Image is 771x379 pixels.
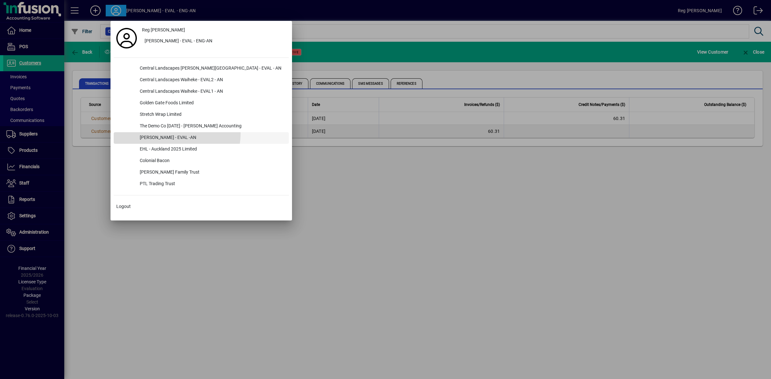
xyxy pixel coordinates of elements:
div: The Demo Co [DATE] - [PERSON_NAME] Accounting [135,121,289,132]
button: PTL Trading Trust [114,178,289,190]
button: Colonial Bacon [114,155,289,167]
button: Stretch Wrap Limited [114,109,289,121]
span: Logout [116,203,131,210]
div: Central Landscapes [PERSON_NAME][GEOGRAPHIC_DATA] - EVAL - AN [135,63,289,74]
button: The Demo Co [DATE] - [PERSON_NAME] Accounting [114,121,289,132]
button: EHL - Auckland 2025 Limited [114,144,289,155]
button: Central Landscapes Waiheke - EVAL1 - AN [114,86,289,98]
a: Profile [114,32,139,44]
div: Central Landscapes Waiheke - EVAL1 - AN [135,86,289,98]
button: Central Landscapes Waiheke - EVAL2 - AN [114,74,289,86]
div: EHL - Auckland 2025 Limited [135,144,289,155]
div: Central Landscapes Waiheke - EVAL2 - AN [135,74,289,86]
button: [PERSON_NAME] - EVAL -AN [114,132,289,144]
span: Reg [PERSON_NAME] [142,27,185,33]
div: [PERSON_NAME] - EVAL -AN [135,132,289,144]
button: Logout [114,201,289,212]
a: Reg [PERSON_NAME] [139,24,289,36]
button: Golden Gate Foods Limited [114,98,289,109]
div: Golden Gate Foods Limited [135,98,289,109]
div: [PERSON_NAME] Family Trust [135,167,289,178]
div: Colonial Bacon [135,155,289,167]
button: Central Landscapes [PERSON_NAME][GEOGRAPHIC_DATA] - EVAL - AN [114,63,289,74]
div: PTL Trading Trust [135,178,289,190]
button: [PERSON_NAME] - EVAL - ENG-AN [139,36,289,47]
div: Stretch Wrap Limited [135,109,289,121]
button: [PERSON_NAME] Family Trust [114,167,289,178]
